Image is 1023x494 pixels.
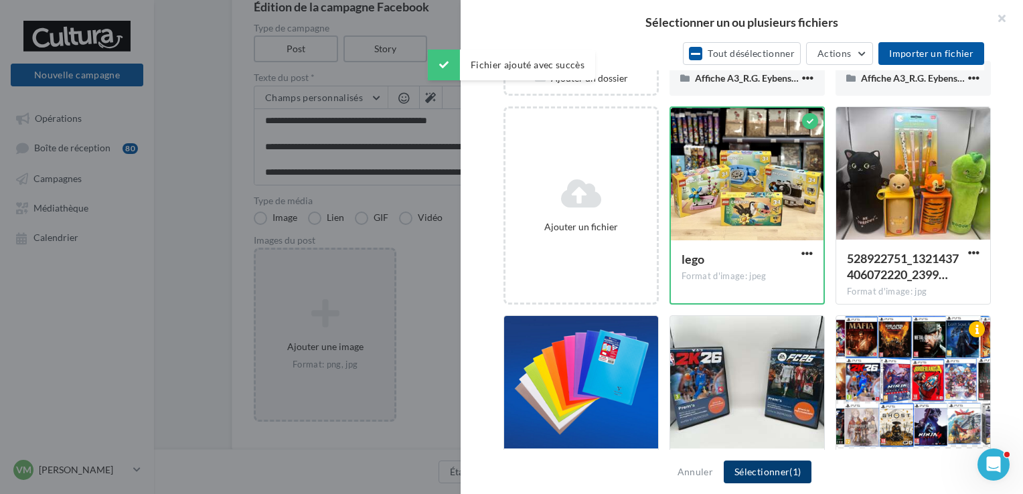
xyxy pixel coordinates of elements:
[861,72,983,84] span: Affiche A3_R.G. Eybens 14 06
[482,16,1002,28] h2: Sélectionner un ou plusieurs fichiers
[806,42,873,65] button: Actions
[817,48,851,59] span: Actions
[683,42,801,65] button: Tout désélectionner
[889,48,973,59] span: Importer un fichier
[977,448,1010,481] iframe: Intercom live chat
[682,270,813,282] div: Format d'image: jpeg
[695,72,817,84] span: Affiche A3_R.G. Eybens 14 06
[847,251,959,282] span: 528922751_1321437406072220_2399011614840043562_n
[672,464,718,480] button: Annuler
[682,252,704,266] span: lego
[428,50,595,80] div: Fichier ajouté avec succès
[789,466,801,477] span: (1)
[878,42,984,65] button: Importer un fichier
[511,220,651,234] div: Ajouter un fichier
[847,286,979,298] div: Format d'image: jpg
[724,461,811,483] button: Sélectionner(1)
[522,48,572,61] div: Mes fichiers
